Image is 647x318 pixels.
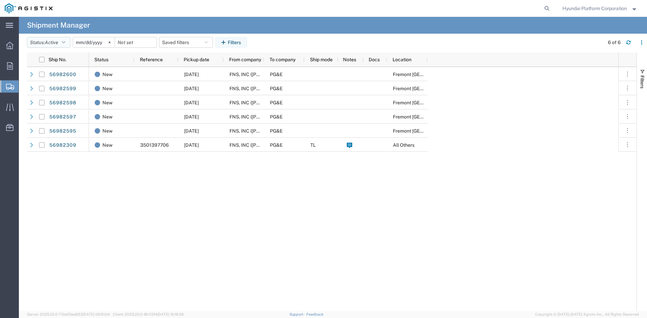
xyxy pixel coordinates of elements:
[289,312,306,316] a: Support
[5,3,53,13] img: logo
[184,57,209,62] span: Pickup date
[270,142,283,148] span: PG&E
[393,114,460,119] span: Fremont DC
[640,75,645,89] span: Filters
[102,124,113,138] span: New
[49,83,76,94] a: 56982599
[270,57,296,62] span: To company
[140,142,169,148] span: 3501397706
[229,86,348,91] span: FNS, INC (Harmon)(C/O Hyundai Corporation)
[113,312,184,316] span: Client: 2025.20.0-8b113f4
[102,81,113,96] span: New
[83,312,110,316] span: [DATE] 09:51:04
[49,69,76,80] a: 56982600
[270,86,283,91] span: PG&E
[310,57,333,62] span: Ship mode
[270,128,283,134] span: PG&E
[229,142,348,148] span: FNS, INC (Harmon)(C/O Hyundai Corporation)
[535,312,639,317] span: Copyright © [DATE]-[DATE] Agistix Inc., All Rights Reserved
[27,17,90,34] h4: Shipment Manager
[184,72,199,77] span: 09/30/2025
[393,100,460,105] span: Fremont DC
[306,312,323,316] a: Feedback
[49,126,76,137] a: 56982595
[270,100,283,105] span: PG&E
[94,57,109,62] span: Status
[49,140,76,151] a: 56982309
[184,114,199,119] span: 09/30/2025
[102,67,113,81] span: New
[562,4,638,12] button: Hyundai Platform Corporation
[159,37,213,48] button: Saved filters
[393,86,460,91] span: Fremont DC
[49,98,76,108] a: 56982598
[102,138,113,152] span: New
[229,57,261,62] span: From company
[27,37,70,48] button: Status:Active
[73,37,115,47] input: Not set
[215,37,247,48] button: Filters
[310,142,316,148] span: TL
[229,100,348,105] span: FNS, INC (Harmon)(C/O Hyundai Corporation)
[184,86,199,91] span: 09/30/2025
[393,72,460,77] span: Fremont DC
[49,57,66,62] span: Ship No.
[140,57,163,62] span: Reference
[229,72,348,77] span: FNS, INC (Harmon)(C/O Hyundai Corporation)
[608,39,621,46] div: 6 of 6
[393,57,411,62] span: Location
[27,312,110,316] span: Server: 2025.20.0-710e05ee653
[229,128,348,134] span: FNS, INC (Harmon)(C/O Hyundai Corporation)
[270,72,283,77] span: PG&E
[369,57,380,62] span: Docs
[393,128,460,134] span: Fremont DC
[270,114,283,119] span: PG&E
[115,37,156,47] input: Not set
[562,5,627,12] span: Hyundai Platform Corporation
[102,96,113,110] span: New
[49,112,76,122] a: 56982597
[184,142,199,148] span: 10/02/2025
[157,312,184,316] span: [DATE] 10:16:38
[184,100,199,105] span: 09/30/2025
[102,110,113,124] span: New
[343,57,356,62] span: Notes
[229,114,348,119] span: FNS, INC (Harmon)(C/O Hyundai Corporation)
[45,40,58,45] span: Active
[184,128,199,134] span: 09/30/2025
[393,142,414,148] span: All Others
